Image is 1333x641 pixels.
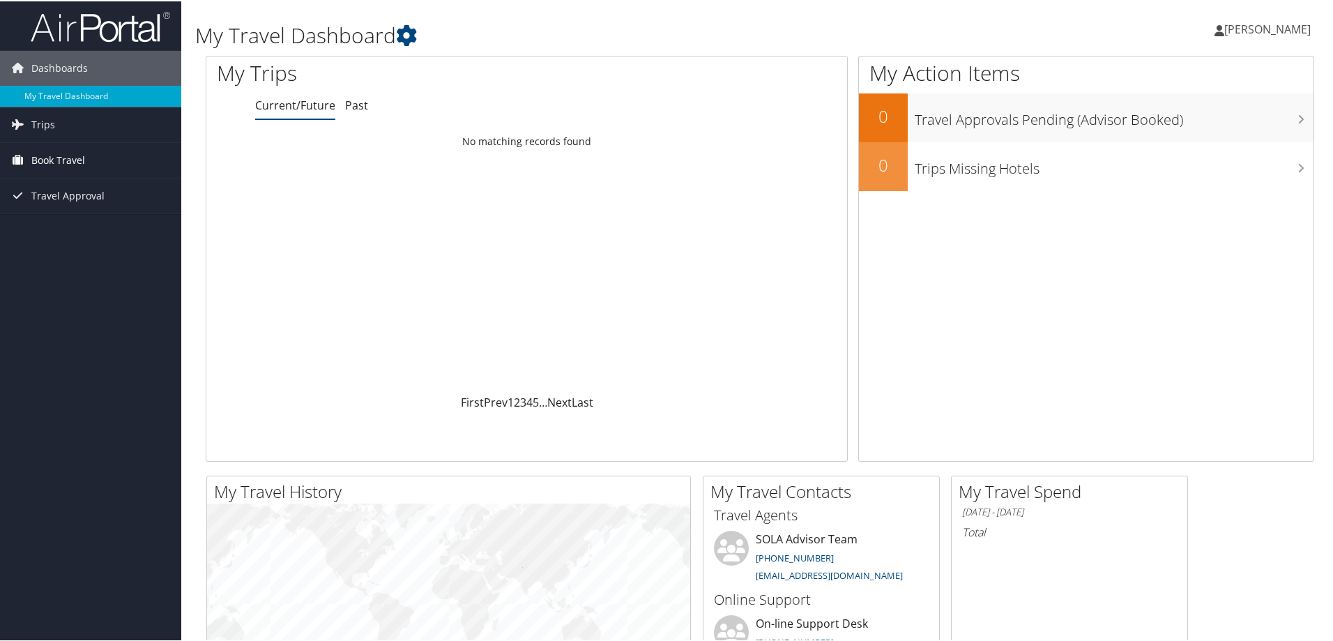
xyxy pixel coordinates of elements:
[962,504,1177,518] h6: [DATE] - [DATE]
[31,177,105,212] span: Travel Approval
[859,103,908,127] h2: 0
[461,393,484,409] a: First
[514,393,520,409] a: 2
[345,96,368,112] a: Past
[915,151,1313,177] h3: Trips Missing Hotels
[31,9,170,42] img: airportal-logo.png
[710,478,939,502] h2: My Travel Contacts
[962,523,1177,538] h6: Total
[217,57,570,86] h1: My Trips
[206,128,847,153] td: No matching records found
[547,393,572,409] a: Next
[572,393,593,409] a: Last
[959,478,1187,502] h2: My Travel Spend
[484,393,508,409] a: Prev
[526,393,533,409] a: 4
[255,96,335,112] a: Current/Future
[756,568,903,580] a: [EMAIL_ADDRESS][DOMAIN_NAME]
[508,393,514,409] a: 1
[859,141,1313,190] a: 0Trips Missing Hotels
[714,504,929,524] h3: Travel Agents
[31,50,88,84] span: Dashboards
[859,92,1313,141] a: 0Travel Approvals Pending (Advisor Booked)
[714,589,929,608] h3: Online Support
[859,152,908,176] h2: 0
[539,393,547,409] span: …
[533,393,539,409] a: 5
[1214,7,1325,49] a: [PERSON_NAME]
[31,142,85,176] span: Book Travel
[915,102,1313,128] h3: Travel Approvals Pending (Advisor Booked)
[195,20,948,49] h1: My Travel Dashboard
[31,106,55,141] span: Trips
[520,393,526,409] a: 3
[859,57,1313,86] h1: My Action Items
[756,550,834,563] a: [PHONE_NUMBER]
[707,529,936,587] li: SOLA Advisor Team
[214,478,690,502] h2: My Travel History
[1224,20,1311,36] span: [PERSON_NAME]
